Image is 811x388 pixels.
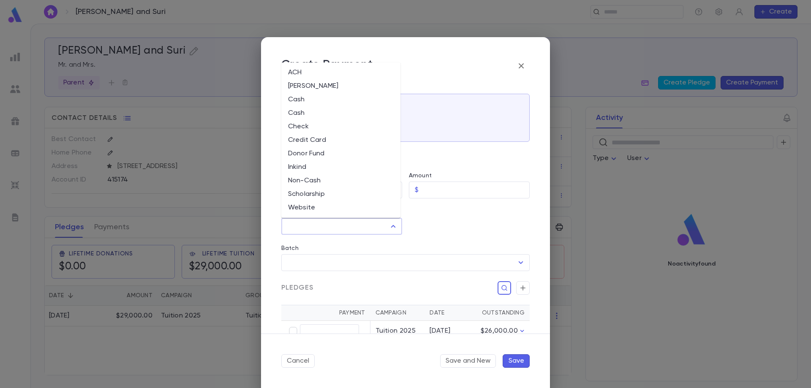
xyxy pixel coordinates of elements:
li: ACH [281,66,400,79]
li: [PERSON_NAME] [281,79,400,93]
button: Cancel [281,354,315,368]
li: Donor Fund [281,147,400,160]
td: $26,000.00 [470,321,530,342]
button: Close [387,220,399,232]
li: Website [281,201,400,214]
li: Non-Cash [281,174,400,187]
label: Account [281,84,530,91]
th: Payment [281,305,370,321]
button: Open [515,257,527,269]
li: Check [281,120,400,133]
p: [STREET_ADDRESS] [288,113,523,121]
p: $ [415,186,419,194]
button: Save and New [440,354,496,368]
li: Inkind [281,160,400,174]
label: Batch [281,245,299,252]
td: Tuition 2025 [370,321,425,342]
li: Credit Card [281,133,400,147]
th: Campaign [370,305,425,321]
span: Pledges [281,284,313,292]
li: Cash [281,106,400,120]
li: Wire Transfer [281,214,400,228]
div: [DATE] [430,327,465,335]
p: Create Payment [281,57,373,74]
th: Outstanding [470,305,530,321]
label: Amount [409,172,432,179]
button: Save [503,354,530,368]
li: Scholarship [281,187,400,201]
li: Cash [281,93,400,106]
th: Date [425,305,470,321]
